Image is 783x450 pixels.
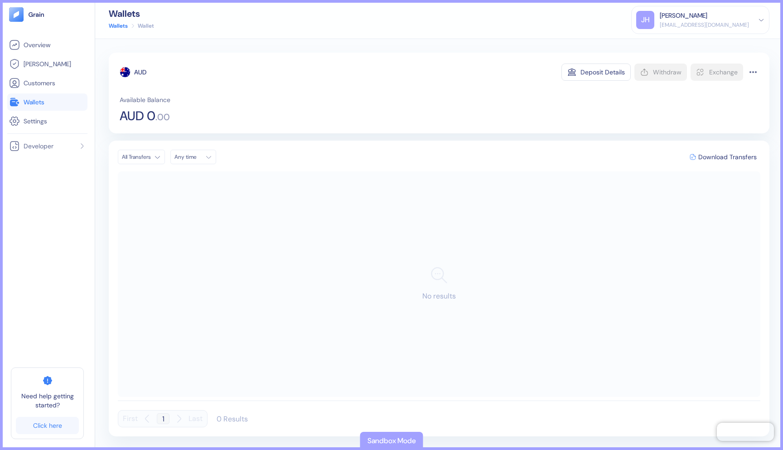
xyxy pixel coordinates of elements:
div: AUD [134,68,146,77]
span: AUD 0 [120,110,155,122]
a: [PERSON_NAME] [9,59,86,69]
div: [EMAIL_ADDRESS][DOMAIN_NAME] [660,21,749,29]
span: Download Transfers [698,154,757,160]
div: Sandbox Mode [367,435,416,446]
button: Any time [170,150,216,164]
img: logo-tablet-V2.svg [9,7,24,22]
button: Download Transfers [686,150,760,164]
span: Wallets [24,98,44,107]
iframe: Chatra live chat [717,423,774,441]
span: Available Balance [120,95,170,104]
a: Click here [16,417,79,434]
span: Overview [24,40,50,49]
div: [PERSON_NAME] [660,11,707,20]
a: Customers [9,78,86,88]
button: First [123,410,138,427]
div: Any time [174,153,202,161]
div: Deposit Details [580,69,625,75]
span: [PERSON_NAME] [24,59,71,68]
div: No results [118,171,760,397]
a: Wallets [9,97,86,108]
a: Settings [9,116,86,127]
a: Overview [9,39,86,50]
span: . 00 [155,112,170,122]
div: 0 Results [217,414,248,424]
div: Click here [33,422,62,429]
span: Settings [24,117,47,126]
button: Exchange [691,64,743,81]
span: Developer [24,142,53,151]
a: Wallets [109,22,128,30]
span: Customers [24,78,55,88]
button: Deposit Details [561,64,631,81]
button: Withdraw [634,64,687,81]
button: Last [188,410,203,427]
div: JH [636,11,654,29]
span: Need help getting started? [16,391,79,410]
img: logo [28,11,45,18]
div: Wallets [109,9,154,18]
